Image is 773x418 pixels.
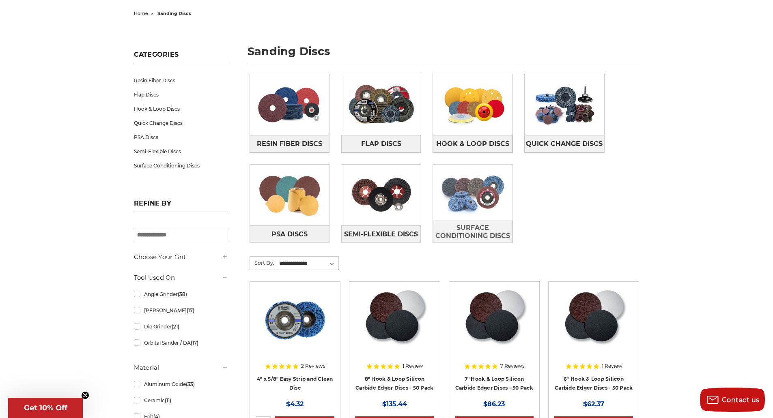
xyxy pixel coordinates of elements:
a: PSA Discs [134,130,228,144]
a: PSA Discs [250,225,329,243]
a: 4" x 5/8" Easy Strip and Clean Disc [257,376,333,391]
a: [PERSON_NAME] [134,303,228,317]
span: Quick Change Discs [526,137,603,151]
span: (17) [187,307,194,313]
a: Resin Fiber Discs [250,135,329,152]
a: Semi-Flexible Discs [134,144,228,159]
a: Surface Conditioning Discs [134,159,228,173]
a: Aluminum Oxide [134,377,228,391]
img: Silicon Carbide 7" Hook & Loop Edger Discs [461,287,527,352]
h5: Choose Your Grit [134,252,228,262]
span: Semi-Flexible Discs [344,227,418,241]
h5: Material [134,363,228,373]
img: Quick Change Discs [525,77,604,133]
span: Contact us [722,396,760,404]
img: 4" x 5/8" easy strip and clean discs [263,287,327,352]
a: 6" Hook & Loop Silicon Carbide Edger Discs - 50 Pack [555,376,633,391]
span: 2 Reviews [301,364,325,369]
img: Surface Conditioning Discs [433,165,512,221]
a: Hook & Loop Discs [134,102,228,116]
span: Flap Discs [361,137,401,151]
a: Ceramic [134,393,228,407]
span: PSA Discs [271,227,308,241]
button: Close teaser [81,391,89,399]
div: Get 10% OffClose teaser [8,398,83,418]
span: $135.44 [382,400,407,408]
span: $62.37 [583,400,604,408]
span: (11) [165,397,171,403]
h5: Tool Used On [134,273,228,283]
a: Quick Change Discs [134,116,228,130]
span: sanding discs [157,11,191,16]
a: Die Grinder [134,319,228,334]
span: 1 Review [403,364,423,369]
span: (33) [186,381,195,387]
a: 4" x 5/8" easy strip and clean discs [256,287,334,366]
a: 7" Hook & Loop Silicon Carbide Edger Discs - 50 Pack [455,376,533,391]
button: Contact us [700,388,765,412]
img: Flap Discs [341,77,421,133]
span: 7 Reviews [500,364,525,369]
a: Flap Discs [134,88,228,102]
a: Surface Conditioning Discs [433,221,512,243]
a: Semi-Flexible Discs [341,225,421,243]
span: (38) [178,291,187,297]
span: Resin Fiber Discs [257,137,322,151]
span: $86.23 [483,400,505,408]
label: Sort By: [250,257,274,269]
a: Resin Fiber Discs [134,73,228,88]
a: Silicon Carbide 8" Hook & Loop Edger Discs [355,287,434,366]
img: Hook & Loop Discs [433,77,512,133]
a: home [134,11,148,16]
a: 8" Hook & Loop Silicon Carbide Edger Discs - 50 Pack [355,376,433,391]
select: Sort By: [278,257,338,270]
span: Hook & Loop Discs [436,137,509,151]
span: (21) [172,324,179,330]
a: Hook & Loop Discs [433,135,512,152]
h5: Categories [134,51,228,63]
a: Silicon Carbide 7" Hook & Loop Edger Discs [455,287,534,366]
a: Orbital Sander / DA [134,336,228,350]
h1: sanding discs [248,46,640,63]
span: (17) [191,340,198,346]
img: Silicon Carbide 6" Hook & Loop Edger Discs [561,287,627,352]
img: PSA Discs [250,167,329,223]
a: Quick Change Discs [525,135,604,152]
span: $4.32 [286,400,304,408]
span: Get 10% Off [24,403,67,412]
img: Silicon Carbide 8" Hook & Loop Edger Discs [362,287,427,352]
span: 1 Review [602,364,622,369]
a: Silicon Carbide 6" Hook & Loop Edger Discs [554,287,633,366]
a: Flap Discs [341,135,421,152]
a: Angle Grinder [134,287,228,301]
img: Semi-Flexible Discs [341,167,421,223]
img: Resin Fiber Discs [250,77,329,133]
h5: Refine by [134,199,228,212]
